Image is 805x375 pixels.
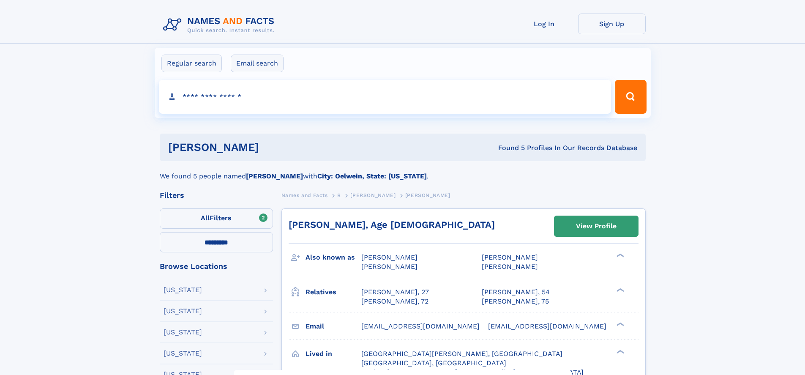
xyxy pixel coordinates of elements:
a: Log In [510,14,578,34]
h3: Lived in [306,347,361,361]
span: [PERSON_NAME] [482,253,538,261]
a: R [337,190,341,200]
span: R [337,192,341,198]
span: [PERSON_NAME] [482,263,538,271]
button: Search Button [615,80,646,114]
span: [EMAIL_ADDRESS][DOMAIN_NAME] [361,322,480,330]
h3: Email [306,319,361,334]
h3: Relatives [306,285,361,299]
a: View Profile [554,216,638,236]
h1: [PERSON_NAME] [168,142,379,153]
input: search input [159,80,611,114]
div: ❯ [614,321,625,327]
div: Browse Locations [160,263,273,270]
a: [PERSON_NAME], 54 [482,287,550,297]
a: [PERSON_NAME], 75 [482,297,549,306]
label: Filters [160,208,273,229]
div: View Profile [576,216,617,236]
span: [GEOGRAPHIC_DATA][PERSON_NAME], [GEOGRAPHIC_DATA] [361,350,562,358]
label: Regular search [161,55,222,72]
span: [PERSON_NAME] [405,192,450,198]
div: ❯ [614,349,625,354]
a: [PERSON_NAME], 72 [361,297,428,306]
div: [US_STATE] [164,308,202,315]
span: [PERSON_NAME] [361,263,418,271]
div: ❯ [614,287,625,293]
span: [EMAIL_ADDRESS][DOMAIN_NAME] [488,322,606,330]
div: We found 5 people named with . [160,161,646,181]
div: [US_STATE] [164,350,202,357]
a: [PERSON_NAME], 27 [361,287,429,297]
div: ❯ [614,253,625,258]
a: [PERSON_NAME] [350,190,396,200]
h3: Also known as [306,250,361,265]
span: All [201,214,210,222]
a: Sign Up [578,14,646,34]
b: City: Oelwein, State: [US_STATE] [317,172,427,180]
span: [PERSON_NAME] [350,192,396,198]
label: Email search [231,55,284,72]
b: [PERSON_NAME] [246,172,303,180]
span: [PERSON_NAME] [361,253,418,261]
a: [PERSON_NAME], Age [DEMOGRAPHIC_DATA] [289,219,495,230]
a: Names and Facts [281,190,328,200]
div: [US_STATE] [164,329,202,336]
div: [US_STATE] [164,287,202,293]
img: Logo Names and Facts [160,14,281,36]
span: [GEOGRAPHIC_DATA], [GEOGRAPHIC_DATA] [361,359,506,367]
div: Found 5 Profiles In Our Records Database [379,143,637,153]
div: Filters [160,192,273,199]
